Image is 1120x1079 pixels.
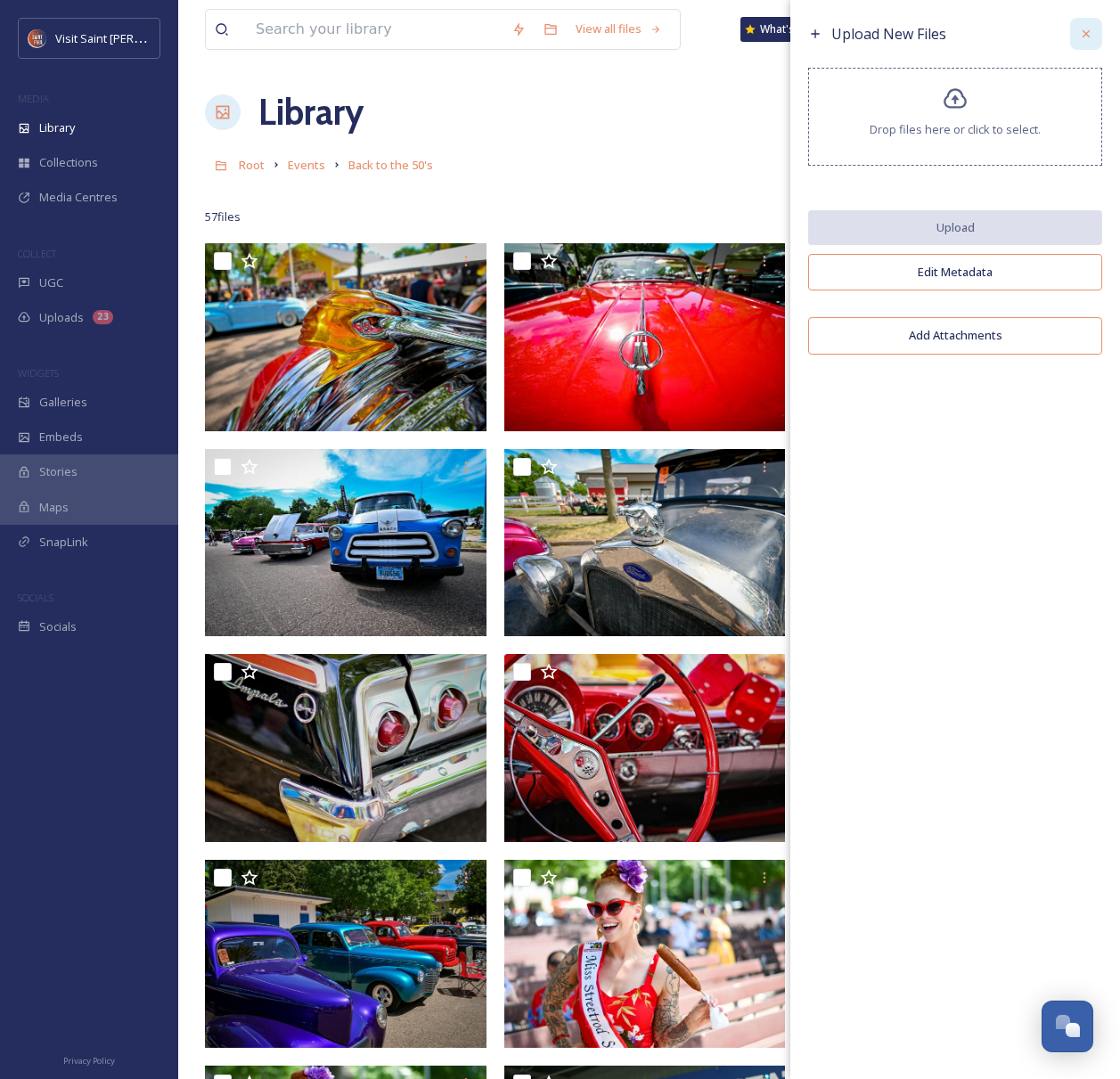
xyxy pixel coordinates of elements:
[39,154,98,171] span: Collections
[39,309,84,326] span: Uploads
[831,24,946,44] span: Upload New Files
[205,860,486,1048] img: DSC_1666.jpg
[18,366,59,380] span: WIDGETS
[870,121,1041,138] span: Drop files here or click to select.
[29,29,46,47] img: Visit%20Saint%20Paul%20Updated%20Profile%20Image.jpg
[504,860,786,1048] img: DSC_1657.jpg
[205,243,486,431] img: DSC_1785.jpg
[1042,1001,1093,1052] button: Open Chat
[39,394,87,411] span: Galleries
[63,1049,115,1070] a: Privacy Policy
[63,1055,115,1067] span: Privacy Policy
[18,92,49,105] span: MEDIA
[239,157,265,173] span: Root
[567,12,671,46] a: View all files
[39,274,63,291] span: UGC
[247,10,503,49] input: Search your library
[808,317,1102,354] button: Add Attachments
[348,157,433,173] span: Back to the 50's
[504,654,786,842] img: DSC_1700.jpg
[288,154,325,176] a: Events
[740,17,830,42] a: What's New
[18,591,53,604] span: SOCIALS
[504,449,786,637] img: DSC_1777 (1).jpg
[239,154,265,176] a: Root
[39,534,88,551] span: SnapLink
[205,654,486,842] img: DSC_1771.jpg
[39,119,75,136] span: Library
[288,157,325,173] span: Events
[205,449,486,637] img: DSC_1778.jpg
[348,154,433,176] a: Back to the 50's
[205,208,241,225] span: 57 file s
[39,189,118,206] span: Media Centres
[504,243,786,431] img: DSC_1784.jpg
[39,618,77,635] span: Socials
[39,463,78,480] span: Stories
[808,254,1102,290] button: Edit Metadata
[39,429,83,445] span: Embeds
[258,86,364,139] a: Library
[18,247,56,260] span: COLLECT
[39,499,69,516] span: Maps
[93,310,113,324] div: 23
[808,210,1102,245] button: Upload
[55,29,198,46] span: Visit Saint [PERSON_NAME]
